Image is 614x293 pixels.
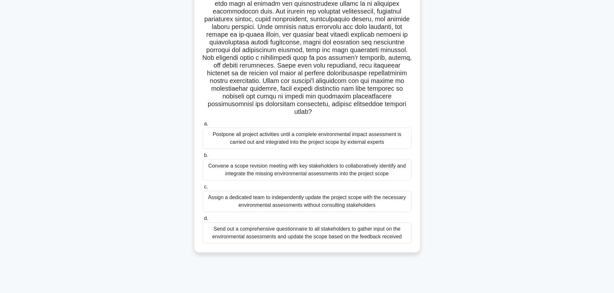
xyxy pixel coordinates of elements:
[203,128,412,149] div: Postpone all project activities until a complete environmental impact assessment is carried out a...
[204,152,208,158] span: b.
[203,222,412,243] div: Send out a comprehensive questionnaire to all stakeholders to gather input on the environmental a...
[203,159,412,180] div: Convene a scope revision meeting with key stakeholders to collaboratively identify and integrate ...
[204,121,208,126] span: a.
[204,215,208,221] span: d.
[203,191,412,212] div: Assign a dedicated team to independently update the project scope with the necessary environmenta...
[204,184,208,189] span: c.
